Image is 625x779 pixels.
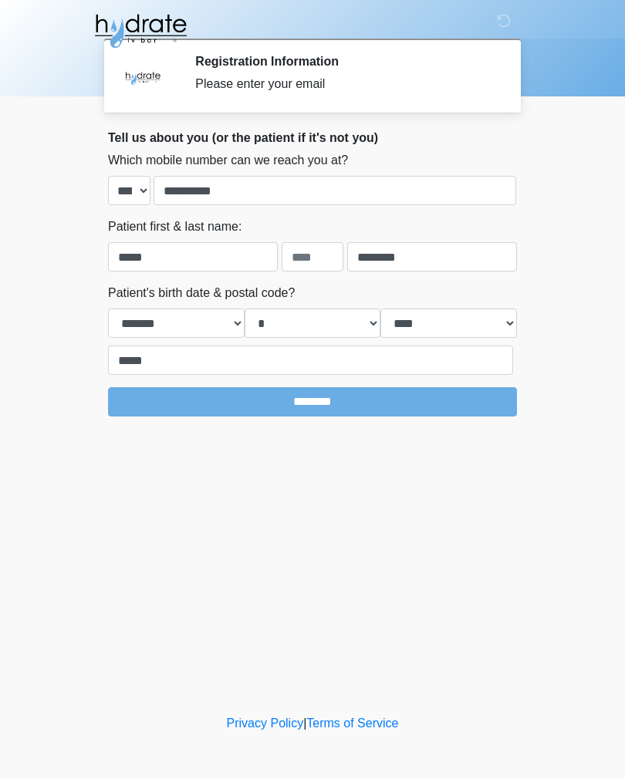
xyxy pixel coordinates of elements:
img: Agent Avatar [120,54,166,100]
h2: Tell us about you (or the patient if it's not you) [108,130,517,145]
a: Terms of Service [306,717,398,730]
a: Privacy Policy [227,717,304,730]
label: Patient's birth date & postal code? [108,284,295,302]
label: Patient first & last name: [108,218,242,236]
div: Please enter your email [195,75,494,93]
label: Which mobile number can we reach you at? [108,151,348,170]
img: Hydrate IV Bar - Fort Collins Logo [93,12,188,50]
a: | [303,717,306,730]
